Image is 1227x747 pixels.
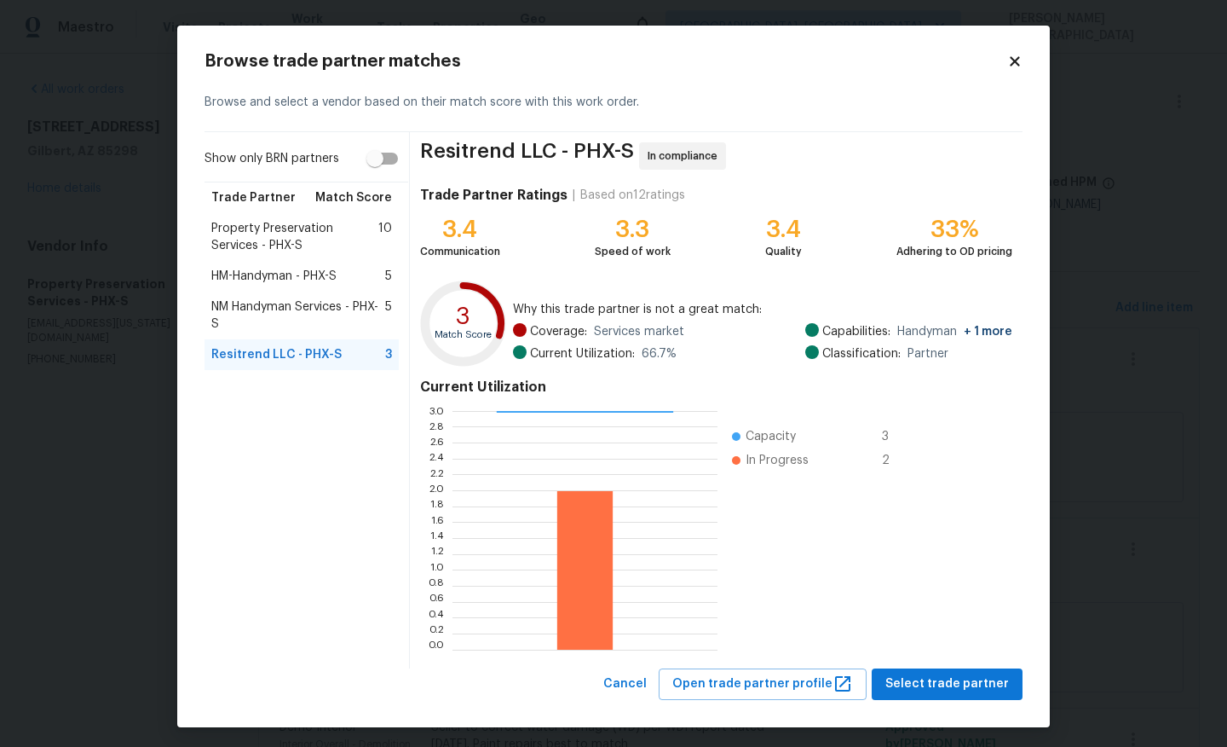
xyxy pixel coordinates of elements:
[964,326,1012,338] span: + 1 more
[385,268,392,285] span: 5
[435,330,492,339] text: Match Score
[580,187,685,204] div: Based on 12 ratings
[896,221,1012,238] div: 33%
[211,268,337,285] span: HM-Handyman - PHX-S
[429,421,444,431] text: 2.8
[513,301,1012,318] span: Why this trade partner is not a great match:
[907,345,948,362] span: Partner
[603,674,647,695] span: Cancel
[429,469,444,479] text: 2.2
[882,452,909,469] span: 2
[430,501,444,512] text: 1.8
[211,298,385,333] span: NM Handyman Services - PHX-S
[456,304,470,328] text: 3
[659,669,867,700] button: Open trade partner profile
[530,345,635,362] span: Current Utilization:
[428,645,444,655] text: 0.0
[429,437,444,448] text: 2.6
[872,669,1022,700] button: Select trade partner
[429,485,444,495] text: 2.0
[428,612,444,622] text: 0.4
[420,142,634,170] span: Resitrend LLC - PHX-S
[595,221,671,238] div: 3.3
[204,53,1007,70] h2: Browse trade partner matches
[431,517,444,527] text: 1.6
[882,428,909,445] span: 3
[430,565,444,575] text: 1.0
[420,243,500,260] div: Communication
[385,346,392,363] span: 3
[378,220,392,254] span: 10
[315,189,392,206] span: Match Score
[385,298,392,333] span: 5
[567,187,580,204] div: |
[896,243,1012,260] div: Adhering to OD pricing
[428,581,444,591] text: 0.8
[897,323,1012,340] span: Handyman
[431,549,444,559] text: 1.2
[672,674,853,695] span: Open trade partner profile
[211,220,378,254] span: Property Preservation Services - PHX-S
[420,379,1012,396] h4: Current Utilization
[420,187,567,204] h4: Trade Partner Ratings
[429,406,444,416] text: 3.0
[530,323,587,340] span: Coverage:
[429,628,444,639] text: 0.2
[420,221,500,238] div: 3.4
[765,221,802,238] div: 3.4
[429,454,444,464] text: 2.4
[204,150,339,168] span: Show only BRN partners
[596,669,654,700] button: Cancel
[822,345,901,362] span: Classification:
[594,323,684,340] span: Services market
[211,346,342,363] span: Resitrend LLC - PHX-S
[211,189,296,206] span: Trade Partner
[642,345,677,362] span: 66.7 %
[746,428,796,445] span: Capacity
[765,243,802,260] div: Quality
[648,148,724,165] span: In compliance
[595,243,671,260] div: Speed of work
[429,597,444,607] text: 0.6
[885,674,1009,695] span: Select trade partner
[204,73,1022,132] div: Browse and select a vendor based on their match score with this work order.
[430,533,444,543] text: 1.4
[822,323,890,340] span: Capabilities:
[746,452,809,469] span: In Progress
